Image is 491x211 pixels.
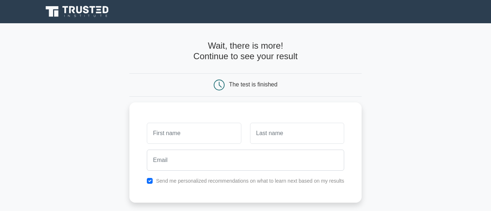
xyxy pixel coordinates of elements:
[156,178,344,184] label: Send me personalized recommendations on what to learn next based on my results
[250,123,344,144] input: Last name
[129,41,362,62] h4: Wait, there is more! Continue to see your result
[147,150,344,171] input: Email
[147,123,241,144] input: First name
[229,81,277,88] div: The test is finished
